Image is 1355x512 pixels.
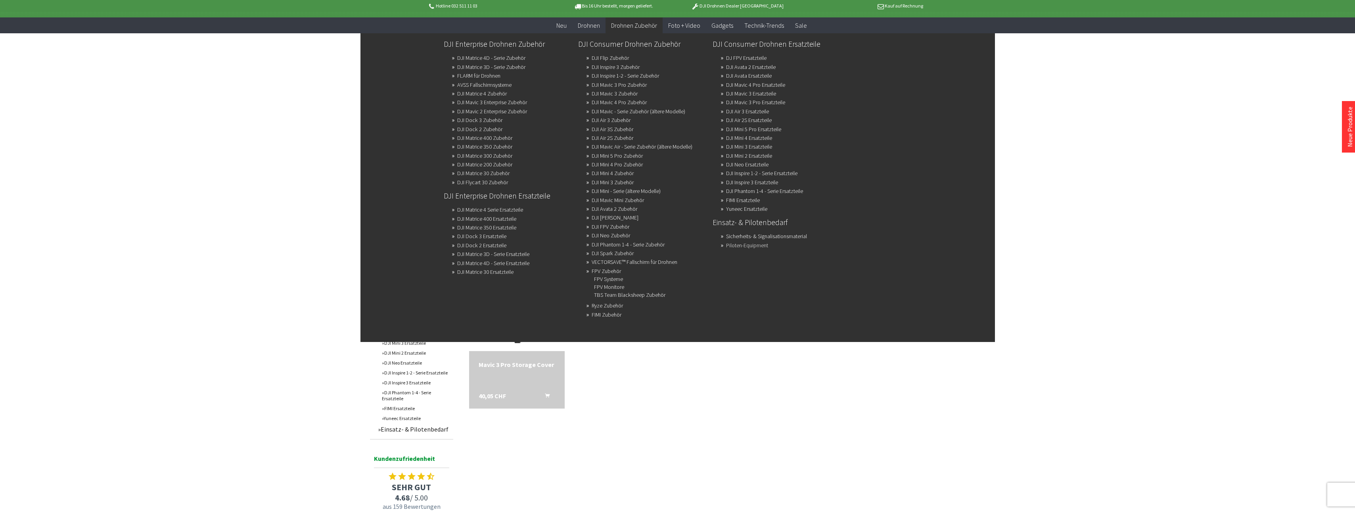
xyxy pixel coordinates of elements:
[556,21,567,29] span: Neu
[378,413,453,423] a: Yuneec Ersatzteile
[726,141,772,152] a: DJI Mini 3 Ersatzteile
[606,17,663,34] a: Drohnen Zubehör
[457,258,529,269] a: DJI Matrice 4D - Serie Ersatzteile
[535,392,554,402] button: In den Warenkorb
[592,195,644,206] a: DJI Mavic Mini Zubehör
[457,61,525,73] a: DJI Matrice 3D - Serie Zubehör
[711,21,733,29] span: Gadgets
[457,79,512,90] a: AVSS Fallschirmsysteme
[726,106,769,117] a: DJI Air 3 Ersatzteile
[552,1,675,11] p: Bis 16 Uhr bestellt, morgen geliefert.
[594,273,623,285] a: FPV Systeme
[592,159,643,170] a: DJI Mini 4 Pro Zubehör
[726,240,768,251] a: Piloten-Equipment
[457,204,523,215] a: DJI Matrice 4 Serie Ersatzteile
[594,289,665,300] a: TBS Team Blacksheep Zubehör
[675,1,799,11] p: DJI Drohnen Dealer [GEOGRAPHIC_DATA]
[374,453,449,468] span: Kundenzufriedenheit
[428,1,552,11] p: Hotline 032 511 11 03
[726,168,797,179] a: DJI Inspire 1-2 - Serie Ersatzteile
[592,300,623,311] a: Ryze Zubehör
[444,189,572,203] a: DJI Enterprise Drohnen Ersatzteile
[795,21,807,29] span: Sale
[457,222,516,233] a: DJI Matrice 350 Ersatzteile
[592,177,634,188] a: DJI Mini 3 Zubehör
[378,338,453,348] a: DJI Mini 3 Ersatzteile
[592,168,634,179] a: DJI Mini 4 Zubehör
[744,21,784,29] span: Technik-Trends
[592,106,685,117] a: DJI Mavic - Serie Zubehör (ältere Modelle)
[378,348,453,358] a: DJI Mini 2 Ersatzteile
[395,493,410,502] span: 4.68
[726,88,776,99] a: DJI Mavic 3 Ersatzteile
[592,256,677,267] a: VECTORSAVE™ Fallschirm für Drohnen
[726,70,772,81] a: DJI Avata Ersatzteile
[726,150,772,161] a: DJI Mini 2 Ersatzteile
[378,403,453,413] a: FIMI Ersatzteile
[592,150,643,161] a: DJI Mini 5 Pro Zubehör
[726,61,776,73] a: DJI Avata 2 Ersatzteile
[592,97,647,108] a: DJI Mavic 4 Pro Zubehör
[726,115,772,126] a: DJI Air 2S Ersatzteile
[457,248,529,260] a: DJI Matrice 3D - Serie Ersatzteile
[457,240,506,251] a: DJI Dock 2 Ersatzteile
[799,1,923,11] p: Kauf auf Rechnung
[370,502,453,510] span: aus 159 Bewertungen
[592,70,659,81] a: DJI Inspire 1-2 - Serie Zubehör
[592,309,621,320] a: FIMI Zubehör
[370,493,453,502] span: / 5.00
[457,88,507,99] a: DJI Matrice 4 Zubehör
[457,266,514,277] a: DJI Matrice 30 Ersatzteile
[726,185,803,197] a: DJI Phantom 1-4 - Serie Ersatzteile
[572,17,606,34] a: Drohnen
[592,230,630,241] a: DJI Neo Zubehör
[479,361,555,369] a: Mavic 3 Pro Storage Cover 40,05 CHF In den Warenkorb
[457,97,527,108] a: DJI Mavic 3 Enterprise Zubehör
[713,216,841,229] a: Einsatz- & Pilotenbedarf
[726,177,778,188] a: DJI Inspire 3 Ersatzteile
[726,52,767,63] a: DJ FPV Ersatzteile
[592,124,633,135] a: DJI Air 3S Zubehör
[713,37,841,51] a: DJI Consumer Drohnen Ersatzteile
[592,132,633,143] a: DJI Air 2S Zubehör
[457,159,512,170] a: DJI Matrice 200 Zubehör
[726,231,807,242] a: Sicherheits- & Signalisationsmaterial
[551,17,572,34] a: Neu
[378,358,453,368] a: DJI Neo Ersatzteile
[479,392,506,400] span: 40,05 CHF
[726,97,785,108] a: DJI Mavic 3 Pro Ersatzteile
[457,106,527,117] a: DJI Mavic 2 Enterprise Zubehör
[668,21,700,29] span: Foto + Video
[594,281,624,292] a: FPV Monitore
[592,52,629,63] a: DJI Flip Zubehör
[370,481,453,493] span: SEHR GUT
[726,124,781,135] a: DJI Mini 5 Pro Ersatzteile
[457,141,512,152] a: DJI Matrice 350 Zubehör
[706,17,739,34] a: Gadgets
[739,17,790,34] a: Technik-Trends
[1346,107,1354,147] a: Neue Produkte
[592,141,692,152] a: DJI Mavic Air - Serie Zubehör (ältere Modelle)
[592,266,621,277] a: FPV Zubehör
[726,203,767,214] a: Yuneec Ersatzteile
[457,213,516,224] a: DJI Matrice 400 Ersatzteile
[457,168,510,179] a: DJI Matrice 30 Zubehör
[457,132,512,143] a: DJI Matrice 400 Zubehör
[726,159,769,170] a: DJI Neo Ersatzteile
[663,17,706,34] a: Foto + Video
[592,61,640,73] a: DJI Inspire 3 Zubehör
[457,150,512,161] a: DJI Matrice 300 Zubehör
[457,115,502,126] a: DJI Dock 3 Zubehör
[726,195,760,206] a: FIMI Ersatzteile
[592,212,638,223] a: DJI Avata Zubehör
[726,79,785,90] a: DJI Mavic 4 Pro Ersatzteile
[592,79,647,90] a: DJI Mavic 3 Pro Zubehör
[592,221,629,232] a: DJI FPV Zubehör
[592,88,638,99] a: DJI Mavic 3 Zubehör
[578,21,600,29] span: Drohnen
[479,361,555,369] div: Mavic 3 Pro Storage Cover
[457,231,506,242] a: DJI Dock 3 Ersatzteile
[578,37,706,51] a: DJI Consumer Drohnen Zubehör
[790,17,813,34] a: Sale
[457,70,500,81] a: FLARM für Drohnen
